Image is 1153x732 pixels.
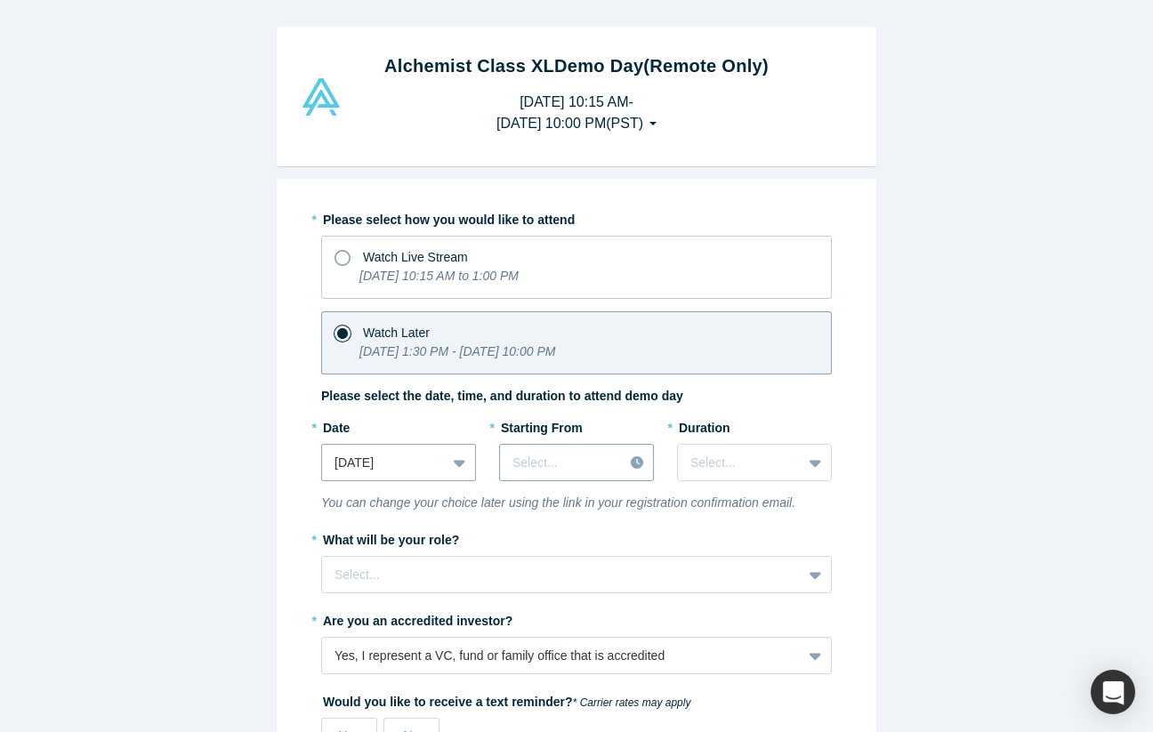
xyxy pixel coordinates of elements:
i: [DATE] 10:15 AM to 1:00 PM [359,269,519,283]
span: Watch Later [363,326,430,340]
img: Alchemist Vault Logo [300,78,343,116]
div: Yes, I represent a VC, fund or family office that is accredited [335,647,789,665]
i: [DATE] 1:30 PM - [DATE] 10:00 PM [359,344,555,358]
label: Are you an accredited investor? [321,606,832,631]
em: * Carrier rates may apply [573,696,691,709]
label: Date [321,413,476,438]
button: [DATE] 10:15 AM-[DATE] 10:00 PM(PST) [478,85,675,141]
label: Duration [677,413,832,438]
label: Starting From [499,413,583,438]
label: Would you like to receive a text reminder? [321,687,832,712]
label: What will be your role? [321,525,832,550]
span: Watch Live Stream [363,250,468,264]
label: Please select the date, time, and duration to attend demo day [321,387,683,406]
strong: Alchemist Class XL Demo Day (Remote Only) [384,56,769,76]
label: Please select how you would like to attend [321,205,832,229]
i: You can change your choice later using the link in your registration confirmation email. [321,495,795,510]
